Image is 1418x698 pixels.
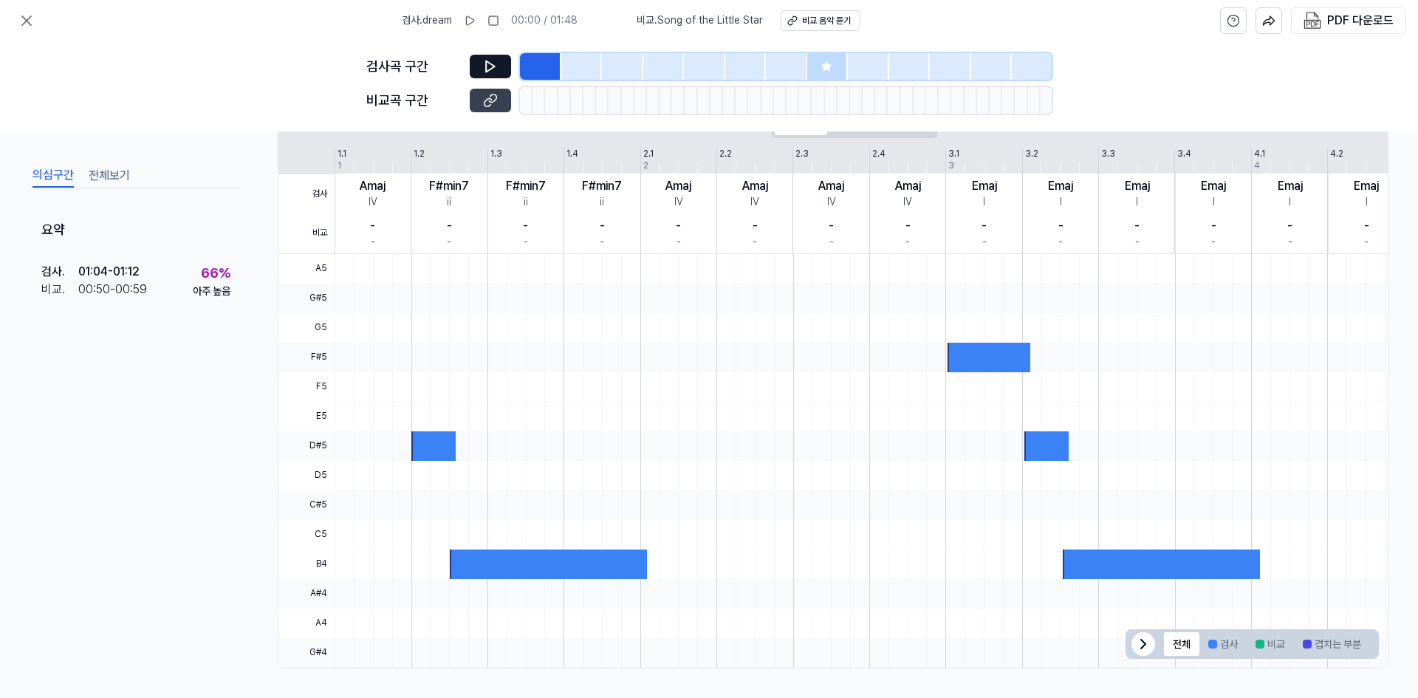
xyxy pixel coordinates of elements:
button: help [1220,7,1247,34]
div: F#min7 [582,177,622,195]
div: - [1211,217,1216,235]
span: B4 [278,550,335,579]
span: F#5 [278,343,335,372]
div: 아주 높음 [193,284,230,298]
div: - [600,235,604,250]
span: A4 [278,609,335,638]
span: D5 [278,461,335,490]
div: 비교 . [41,281,78,298]
div: - [1134,217,1140,235]
div: 3.4 [1177,148,1191,160]
div: Amaj [818,177,844,195]
div: - [829,235,834,250]
div: - [447,235,451,250]
div: 00:00 / 01:48 [511,13,578,28]
div: 2.4 [872,148,886,160]
div: Amaj [360,177,386,195]
button: 비교 음악 듣기 [781,10,860,31]
div: 4.2 [1330,148,1343,160]
div: Emaj [1278,177,1303,195]
button: 전체 [1164,632,1199,656]
div: 1.3 [490,148,502,160]
div: - [677,235,681,250]
div: F#min7 [429,177,469,195]
div: IV [827,195,836,210]
div: - [1058,235,1063,250]
div: 00:50 - 00:59 [78,281,147,298]
span: G#5 [278,284,335,313]
div: 2 [643,160,648,172]
div: 66 % [201,262,230,284]
div: 01:04 - 01:12 [78,263,140,281]
button: 겹치는 부분 [1294,632,1370,656]
div: F#min7 [506,177,546,195]
img: PDF Download [1304,12,1321,30]
div: - [905,235,910,250]
div: IV [369,195,377,210]
div: Amaj [665,177,691,195]
div: Emaj [1201,177,1226,195]
div: 3.3 [1101,148,1115,160]
div: - [600,217,605,235]
span: F5 [278,372,335,402]
div: Amaj [895,177,921,195]
div: 2.2 [719,148,732,160]
span: G#4 [278,638,335,668]
div: IV [750,195,759,210]
div: 요약 [30,209,242,253]
span: 검사 . dream [402,13,452,28]
span: C#5 [278,490,335,520]
div: Emaj [1125,177,1150,195]
span: E5 [278,402,335,431]
img: share [1262,14,1275,27]
div: I [1289,195,1291,210]
div: 3.1 [948,148,959,160]
span: A#4 [278,579,335,609]
div: 2.3 [795,148,809,160]
div: - [1211,235,1216,250]
div: - [523,217,528,235]
svg: help [1227,13,1240,28]
div: I [1060,195,1062,210]
div: - [753,217,758,235]
div: 1.1 [338,148,346,160]
div: 검사곡 구간 [366,56,461,78]
div: - [1364,217,1369,235]
div: - [676,217,681,235]
div: 검사 . [41,263,78,281]
button: 검사 [1199,632,1247,656]
div: - [1364,235,1369,250]
span: D#5 [278,431,335,461]
div: ii [524,195,528,210]
div: I [983,195,985,210]
div: - [905,217,911,235]
span: 비교 [278,213,335,253]
div: 2.1 [643,148,654,160]
div: IV [674,195,683,210]
div: 4.1 [1254,148,1265,160]
div: - [1135,235,1140,250]
div: I [1136,195,1138,210]
button: 의심구간 [32,164,74,188]
div: - [829,217,834,235]
span: 비교 . Song of the Little Star [637,13,763,28]
div: - [982,217,987,235]
div: 1.2 [414,148,425,160]
div: 3 [948,160,954,172]
div: 1.4 [566,148,578,160]
div: 3.2 [1025,148,1038,160]
div: Emaj [1354,177,1379,195]
div: Emaj [972,177,997,195]
div: - [753,235,757,250]
div: IV [903,195,912,210]
div: I [1213,195,1215,210]
button: PDF 다운로드 [1301,8,1397,33]
span: C5 [278,520,335,550]
div: 비교 음악 듣기 [802,15,851,27]
div: - [1058,217,1063,235]
div: - [1287,217,1292,235]
span: G5 [278,313,335,343]
div: ii [600,195,604,210]
div: - [371,235,375,250]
